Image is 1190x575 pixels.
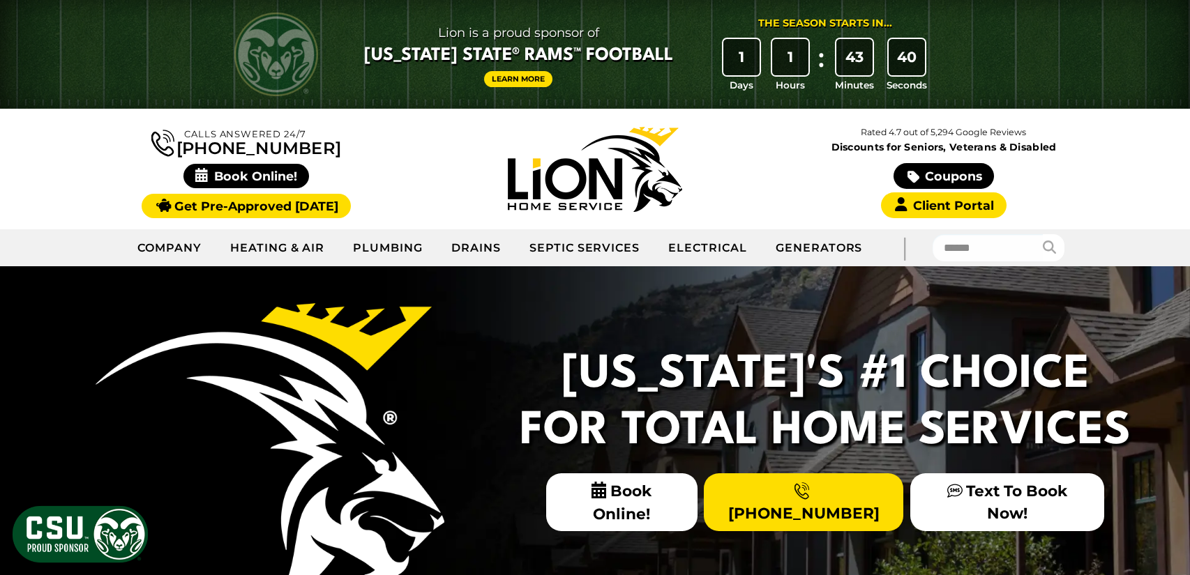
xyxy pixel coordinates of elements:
[769,125,1118,140] p: Rated 4.7 out of 5,294 Google Reviews
[887,78,927,92] span: Seconds
[364,22,673,44] span: Lion is a proud sponsor of
[234,13,318,96] img: CSU Rams logo
[437,231,515,266] a: Drains
[836,39,873,75] div: 43
[910,473,1104,530] a: Text To Book Now!
[835,78,874,92] span: Minutes
[730,78,753,92] span: Days
[151,127,341,157] a: [PHONE_NUMBER]
[723,39,760,75] div: 1
[546,473,698,531] span: Book Online!
[762,231,877,266] a: Generators
[772,142,1115,152] span: Discounts for Seniors, Veterans & Disabled
[815,39,829,93] div: :
[183,164,310,188] span: Book Online!
[339,231,437,266] a: Plumbing
[142,194,350,218] a: Get Pre-Approved [DATE]
[889,39,925,75] div: 40
[654,231,762,266] a: Electrical
[876,229,932,266] div: |
[364,44,673,68] span: [US_STATE] State® Rams™ Football
[123,231,216,266] a: Company
[772,39,808,75] div: 1
[216,231,339,266] a: Heating & Air
[10,504,150,565] img: CSU Sponsor Badge
[511,347,1139,459] h2: [US_STATE]'s #1 Choice For Total Home Services
[894,163,994,189] a: Coupons
[881,192,1007,218] a: Client Portal
[704,473,903,530] a: [PHONE_NUMBER]
[484,71,552,87] a: Learn More
[508,127,682,212] img: Lion Home Service
[776,78,805,92] span: Hours
[758,16,892,31] div: The Season Starts in...
[515,231,654,266] a: Septic Services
